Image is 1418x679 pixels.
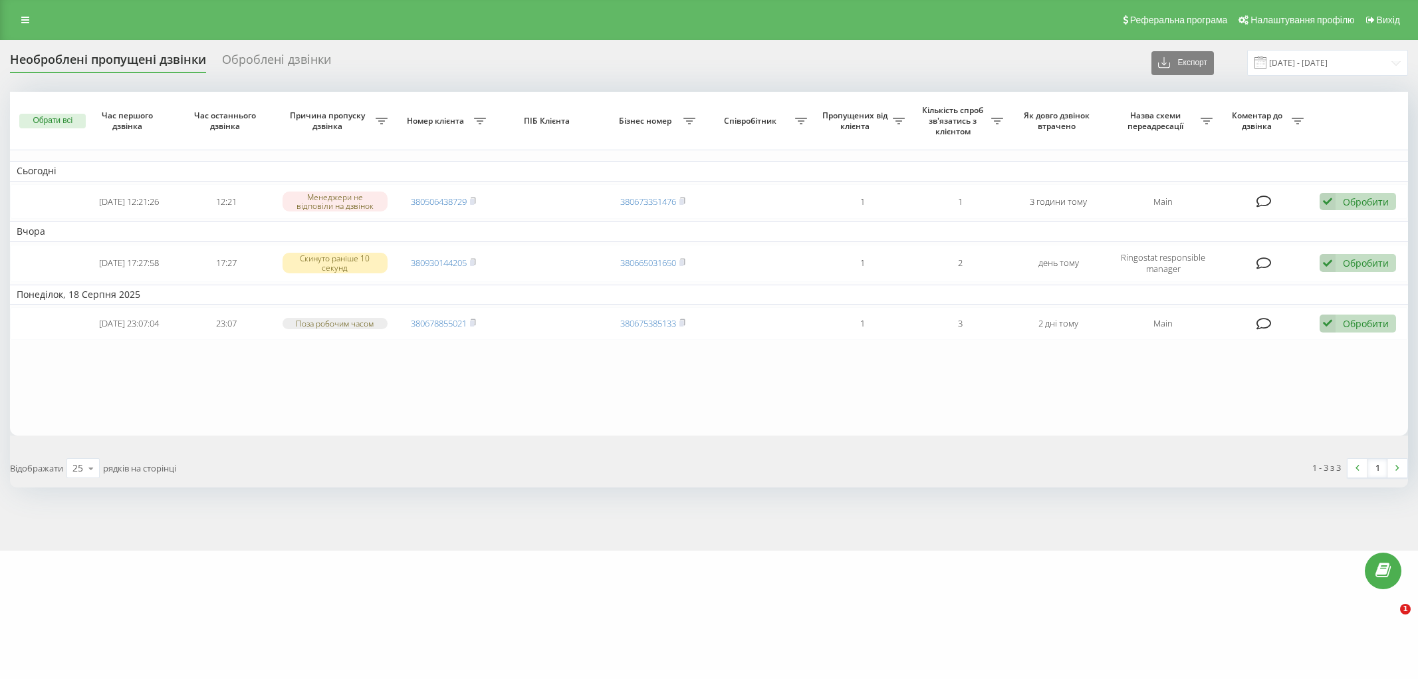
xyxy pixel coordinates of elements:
a: 380673351476 [620,196,676,207]
td: [DATE] 12:21:26 [80,184,177,219]
td: день тому [1010,245,1108,282]
span: Час першого дзвінка [91,110,167,131]
div: Необроблені пропущені дзвінки [10,53,206,73]
span: Час останнього дзвінка [189,110,265,131]
span: Кількість спроб зв'язатись з клієнтом [918,105,991,136]
div: 1 - 3 з 3 [1312,461,1341,474]
td: 2 дні тому [1010,307,1108,340]
span: Номер клієнта [401,116,473,126]
td: Вчора [10,221,1408,241]
td: 17:27 [177,245,275,282]
div: Обробити [1343,196,1389,208]
span: Бізнес номер [611,116,683,126]
span: Причина пропуску дзвінка [283,110,376,131]
a: 1 [1367,459,1387,477]
td: Main [1108,307,1219,340]
span: Реферальна програма [1130,15,1228,25]
div: Поза робочим часом [283,318,388,329]
a: 380675385133 [620,317,676,329]
td: 1 [814,184,911,219]
span: Коментар до дзвінка [1226,110,1292,131]
iframe: Intercom live chat [1373,604,1405,636]
td: Main [1108,184,1219,219]
button: Обрати всі [19,114,86,128]
span: 1 [1400,604,1411,614]
span: Співробітник [709,116,795,126]
td: 23:07 [177,307,275,340]
td: 3 [911,307,1009,340]
a: 380506438729 [411,196,467,207]
td: 1 [814,245,911,282]
td: 3 години тому [1010,184,1108,219]
span: Пропущених від клієнта [820,110,893,131]
span: Вихід [1377,15,1400,25]
div: Менеджери не відповіли на дзвінок [283,192,388,211]
span: рядків на сторінці [103,462,176,474]
td: Сьогодні [10,161,1408,181]
td: [DATE] 23:07:04 [80,307,177,340]
td: [DATE] 17:27:58 [80,245,177,282]
td: 1 [911,184,1009,219]
div: Обробити [1343,317,1389,330]
div: Скинуто раніше 10 секунд [283,253,388,273]
td: Понеділок, 18 Серпня 2025 [10,285,1408,305]
td: 1 [814,307,911,340]
td: 2 [911,245,1009,282]
span: Налаштування профілю [1250,15,1354,25]
div: Оброблені дзвінки [222,53,331,73]
td: 12:21 [177,184,275,219]
span: Відображати [10,462,63,474]
span: ПІБ Клієнта [504,116,592,126]
a: 380678855021 [411,317,467,329]
span: Як довго дзвінок втрачено [1020,110,1096,131]
div: 25 [72,462,83,475]
a: 380665031650 [620,257,676,269]
a: 380930144205 [411,257,467,269]
div: Обробити [1343,257,1389,269]
td: Ringostat responsible manager [1108,245,1219,282]
span: Назва схеми переадресації [1114,110,1201,131]
button: Експорт [1151,51,1214,75]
